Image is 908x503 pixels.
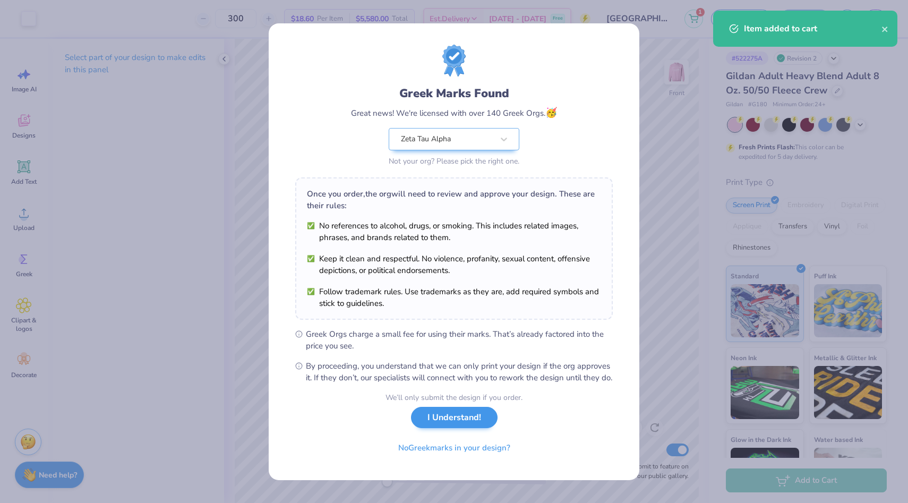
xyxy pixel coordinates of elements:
button: I Understand! [411,407,498,429]
button: close [881,22,889,35]
span: Greek Orgs charge a small fee for using their marks. That’s already factored into the price you see. [306,328,613,352]
div: Not your org? Please pick the right one. [389,156,519,167]
div: Great news! We're licensed with over 140 Greek Orgs. [351,106,557,120]
li: No references to alcohol, drugs, or smoking. This includes related images, phrases, and brands re... [307,220,601,243]
span: 🥳 [545,106,557,119]
div: Item added to cart [744,22,881,35]
div: Once you order, the org will need to review and approve your design. These are their rules: [307,188,601,211]
img: License badge [442,45,466,76]
li: Follow trademark rules. Use trademarks as they are, add required symbols and stick to guidelines. [307,286,601,309]
div: Greek Marks Found [399,85,509,102]
span: By proceeding, you understand that we can only print your design if the org approves it. If they ... [306,360,613,383]
div: We’ll only submit the design if you order. [386,392,522,403]
li: Keep it clean and respectful. No violence, profanity, sexual content, offensive depictions, or po... [307,253,601,276]
button: NoGreekmarks in your design? [389,437,519,459]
